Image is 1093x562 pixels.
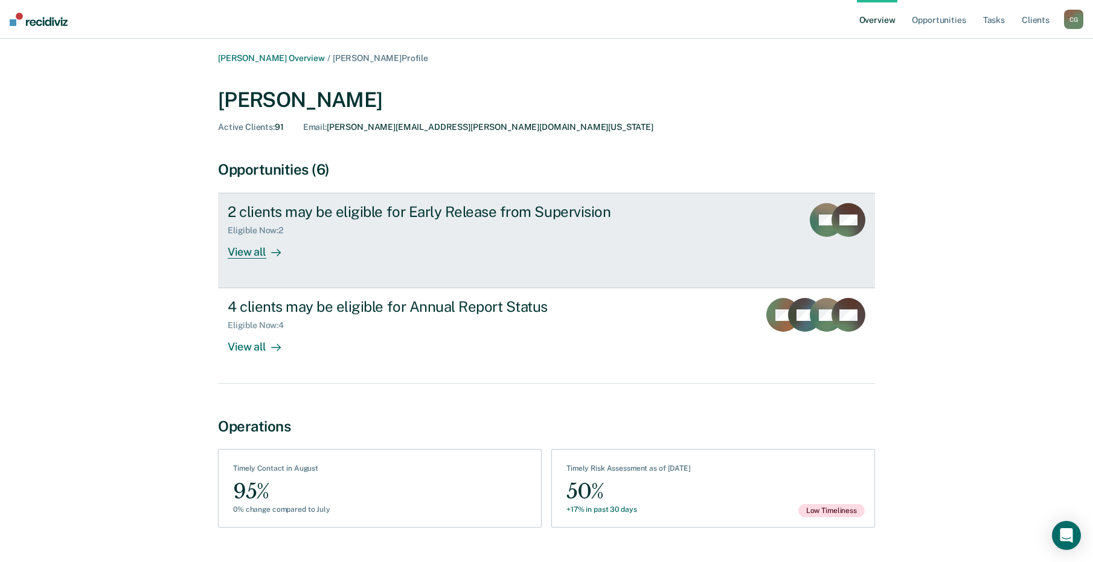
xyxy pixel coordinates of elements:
div: 95% [233,478,330,505]
div: View all [228,331,295,354]
div: 4 clients may be eligible for Annual Report Status [228,298,652,315]
div: 0% change compared to July [233,505,330,514]
span: Active Clients : [218,122,275,132]
div: Operations [218,418,875,435]
div: [PERSON_NAME][EMAIL_ADDRESS][PERSON_NAME][DOMAIN_NAME][US_STATE] [303,122,653,132]
div: +17% in past 30 days [566,505,691,514]
span: [PERSON_NAME] Profile [333,53,428,63]
div: Eligible Now : 4 [228,320,293,331]
div: Opportunities (6) [218,161,875,178]
div: 91 [218,122,284,132]
a: 4 clients may be eligible for Annual Report StatusEligible Now:4View all [218,288,875,383]
span: Low Timeliness [798,504,865,517]
div: Timely Contact in August [233,464,330,477]
span: Email : [303,122,327,132]
div: C G [1064,10,1083,29]
div: [PERSON_NAME] [218,88,875,112]
div: Eligible Now : 2 [228,225,293,236]
div: 50% [566,478,691,505]
div: View all [228,236,295,259]
div: 2 clients may be eligible for Early Release from Supervision [228,203,652,221]
div: Open Intercom Messenger [1052,521,1081,550]
span: / [325,53,333,63]
button: CG [1064,10,1083,29]
a: 2 clients may be eligible for Early Release from SupervisionEligible Now:2View all [218,193,875,288]
a: [PERSON_NAME] Overview [218,53,325,63]
div: Timely Risk Assessment as of [DATE] [566,464,691,477]
img: Recidiviz [10,13,68,26]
